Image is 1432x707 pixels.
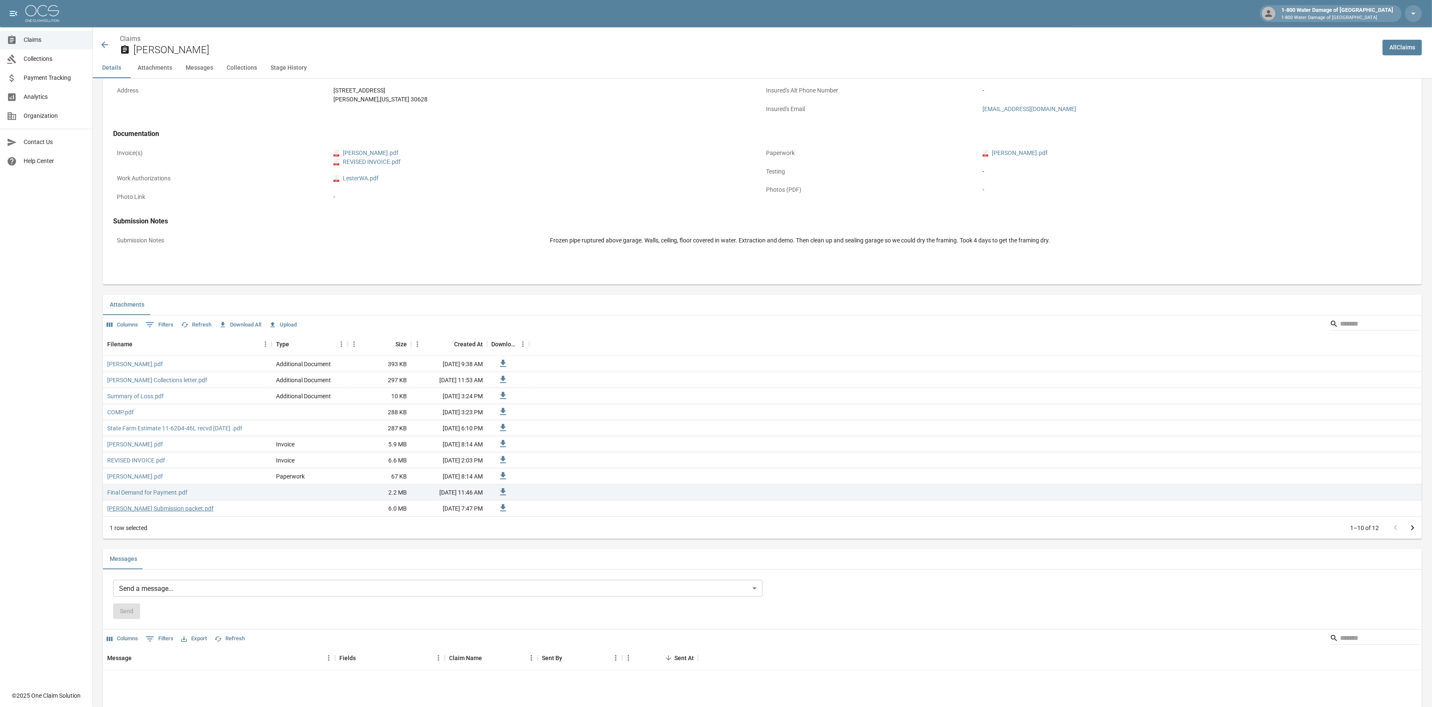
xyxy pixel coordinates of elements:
[220,58,264,78] button: Collections
[335,646,445,670] div: Fields
[24,157,86,166] span: Help Center
[276,472,305,481] div: Paperwork
[110,524,147,532] div: 1 row selected
[179,58,220,78] button: Messages
[267,318,299,332] button: Upload
[24,111,86,120] span: Organization
[411,484,487,500] div: [DATE] 11:46 AM
[107,472,163,481] a: [PERSON_NAME].pdf
[333,174,379,183] a: pdfLesterWA.pdf
[1330,631,1420,647] div: Search
[103,549,1422,569] div: related-list tabs
[103,295,151,315] button: Attachments
[113,170,330,187] p: Work Authorizations
[107,408,134,416] a: COMP.pdf
[131,58,179,78] button: Attachments
[542,646,562,670] div: Sent By
[622,652,635,664] button: Menu
[107,440,163,449] a: [PERSON_NAME].pdf
[333,193,759,201] div: -
[113,217,1412,226] h4: Submission Notes
[259,338,272,351] button: Menu
[333,95,759,104] div: [PERSON_NAME] , [US_STATE] 30628
[550,236,1408,245] div: Frozen pipe ruptured above garage. Walls, ceiling, floor covered in water. Extraction and demo. T...
[983,86,1408,95] div: -
[143,632,176,646] button: Show filters
[322,652,335,664] button: Menu
[517,338,529,351] button: Menu
[983,167,1408,176] div: -
[103,549,144,569] button: Messages
[107,424,242,432] a: State Farm Estimate 11-62D4-46L recvd [DATE] .pdf
[107,392,164,400] a: Summary of Loss.pdf
[132,652,143,664] button: Sort
[622,646,698,670] div: Sent At
[348,388,411,404] div: 10 KB
[348,436,411,452] div: 5.9 MB
[24,73,86,82] span: Payment Tracking
[1404,519,1421,536] button: Go to next page
[333,149,398,158] a: pdf[PERSON_NAME].pdf
[482,652,494,664] button: Sort
[107,488,187,497] a: Final Demand for Payment.pdf
[212,632,247,645] button: Refresh
[264,58,314,78] button: Stage History
[348,468,411,484] div: 67 KB
[276,392,331,400] div: Additional Document
[609,652,622,664] button: Menu
[93,58,131,78] button: Details
[491,332,517,356] div: Download
[983,106,1076,112] a: [EMAIL_ADDRESS][DOMAIN_NAME]
[445,646,538,670] div: Claim Name
[411,388,487,404] div: [DATE] 3:24 PM
[113,189,330,205] p: Photo Link
[348,452,411,468] div: 6.6 MB
[107,376,207,384] a: [PERSON_NAME] Collections letter.pdf
[562,652,574,664] button: Sort
[103,332,272,356] div: Filename
[454,332,483,356] div: Created At
[24,92,86,101] span: Analytics
[93,58,1432,78] div: anchor tabs
[411,468,487,484] div: [DATE] 8:14 AM
[411,500,487,517] div: [DATE] 7:47 PM
[113,232,546,249] p: Submission Notes
[763,82,979,99] p: Insured's Alt Phone Number
[487,332,529,356] div: Download
[113,130,1412,138] h4: Documentation
[763,163,979,180] p: Testing
[525,652,538,664] button: Menu
[538,646,622,670] div: Sent By
[103,646,335,670] div: Message
[411,404,487,420] div: [DATE] 3:23 PM
[1278,6,1397,21] div: 1-800 Water Damage of [GEOGRAPHIC_DATA]
[105,632,140,645] button: Select columns
[348,332,411,356] div: Size
[1330,317,1420,332] div: Search
[983,149,1048,158] a: pdf[PERSON_NAME].pdf
[276,456,295,465] div: Invoice
[411,420,487,436] div: [DATE] 6:10 PM
[113,145,330,161] p: Invoice(s)
[143,318,176,332] button: Show filters
[1383,40,1422,55] a: AllClaims
[763,145,979,161] p: Paperwork
[395,332,407,356] div: Size
[107,360,163,368] a: [PERSON_NAME].pdf
[113,82,330,99] p: Address
[411,338,424,351] button: Menu
[12,691,81,700] div: © 2025 One Claim Solution
[1350,524,1379,532] p: 1–10 of 12
[356,652,368,664] button: Sort
[120,35,141,43] a: Claims
[105,318,140,332] button: Select columns
[763,182,979,198] p: Photos (PDF)
[179,318,214,332] button: Refresh
[411,372,487,388] div: [DATE] 11:53 AM
[348,338,360,351] button: Menu
[120,34,1376,44] nav: breadcrumb
[24,138,86,147] span: Contact Us
[113,580,763,597] div: Send a message...
[103,295,1422,315] div: related-list tabs
[5,5,22,22] button: open drawer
